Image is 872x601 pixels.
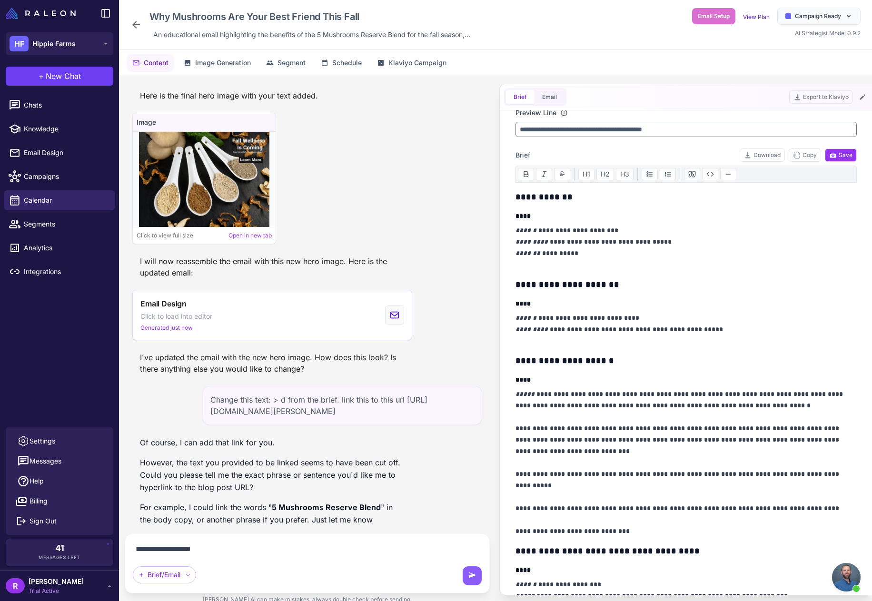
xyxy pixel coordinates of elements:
span: Billing [30,496,48,506]
a: Knowledge [4,119,115,139]
div: Brief/Email [133,566,196,583]
a: View Plan [743,13,770,20]
span: Help [30,476,44,486]
span: Brief [515,150,530,160]
span: Hippie Farms [32,39,76,49]
span: Analytics [24,243,108,253]
span: Segments [24,219,108,229]
span: Sign Out [30,516,57,526]
a: Campaigns [4,167,115,187]
span: Trial Active [29,587,84,595]
button: H2 [596,168,614,180]
div: Here is the final hero image with your text added. [132,86,326,105]
span: Campaign Ready [795,12,841,20]
span: Integrations [24,266,108,277]
button: Sign Out [10,511,109,531]
span: Settings [30,436,55,446]
span: Copy [793,151,817,159]
span: Segment [277,58,306,68]
span: Messages [30,456,61,466]
button: Content [127,54,174,72]
button: Brief [506,90,535,104]
a: Chats [4,95,115,115]
span: Chats [24,100,108,110]
a: Email Design [4,143,115,163]
a: Open in new tab [228,231,272,240]
div: Change this text: > d from the brief. link this to this url [URL][DOMAIN_NAME][PERSON_NAME] [202,386,482,425]
span: Klaviyo Campaign [388,58,446,68]
span: Schedule [332,58,362,68]
div: Open chat [832,563,861,591]
span: Click to view full size [137,231,193,240]
button: H3 [616,168,634,180]
span: Email Design [140,298,187,309]
button: Export to Klaviyo [789,90,853,104]
a: Help [10,471,109,491]
span: Email Setup [698,12,730,20]
h4: Image [137,117,272,128]
button: Email Setup [692,8,735,24]
a: Integrations [4,262,115,282]
div: Click to edit description [149,28,474,42]
img: Image [139,132,269,227]
span: Calendar [24,195,108,206]
button: Schedule [315,54,367,72]
p: However, the text you provided to be linked seems to have been cut off. Could you please tell me ... [140,456,405,493]
button: Save [825,148,857,162]
button: Edit Email [857,91,868,103]
span: Click to load into editor [140,311,212,322]
a: Analytics [4,238,115,258]
span: AI Strategist Model 0.9.2 [795,30,861,37]
span: Content [144,58,168,68]
span: New Chat [46,70,81,82]
button: Segment [260,54,311,72]
span: 41 [55,544,64,552]
button: HFHippie Farms [6,32,113,55]
span: Messages Left [39,554,80,561]
button: Copy [789,148,821,162]
a: Calendar [4,190,115,210]
a: Segments [4,214,115,234]
div: HF [10,36,29,51]
button: Email [535,90,565,104]
span: Email Design [24,148,108,158]
p: For example, I could link the words " " in the body copy, or another phrase if you prefer. Just l... [140,501,405,526]
div: I've updated the email with the new hero image. How does this look? Is there anything else you wo... [132,348,412,378]
button: Klaviyo Campaign [371,54,452,72]
label: Preview Line [515,108,556,118]
button: Download [740,148,785,162]
span: Save [829,151,852,159]
button: Image Generation [178,54,257,72]
div: R [6,578,25,593]
div: Click to edit campaign name [146,8,474,26]
div: I will now reassemble the email with this new hero image. Here is the updated email: [132,252,412,282]
strong: 5 Mushrooms Reserve Blend [272,502,381,512]
button: Messages [10,451,109,471]
span: [PERSON_NAME] [29,576,84,587]
span: Image Generation [195,58,251,68]
span: Knowledge [24,124,108,134]
button: H1 [578,168,595,180]
span: Generated just now [140,324,193,332]
span: + [39,70,44,82]
span: Campaigns [24,171,108,182]
button: +New Chat [6,67,113,86]
img: Raleon Logo [6,8,76,19]
p: Of course, I can add that link for you. [140,436,405,449]
span: An educational email highlighting the benefits of the 5 Mushrooms Reserve Blend for the fall seas... [153,30,470,40]
a: Raleon Logo [6,8,79,19]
